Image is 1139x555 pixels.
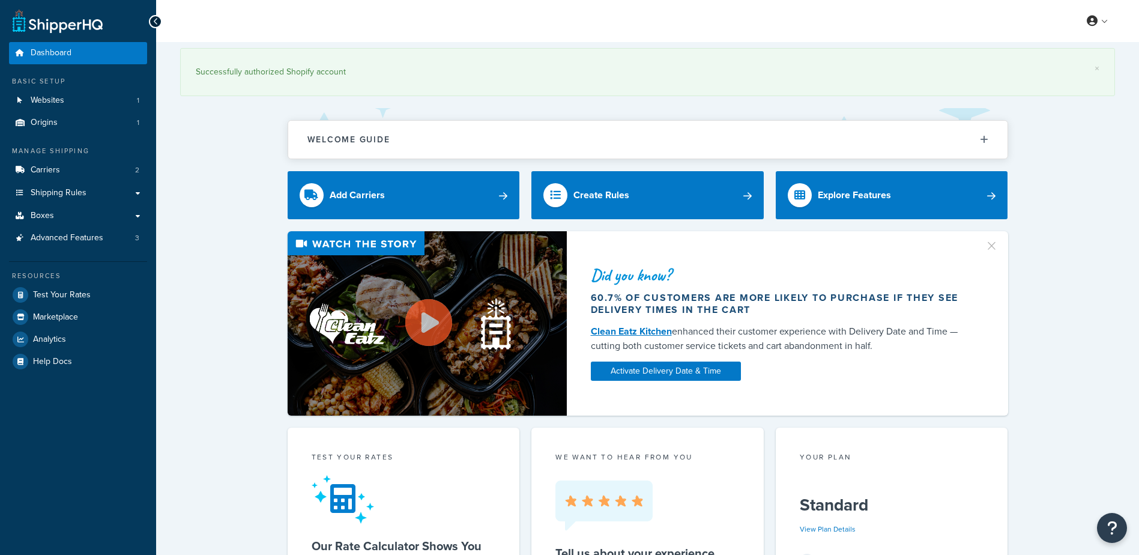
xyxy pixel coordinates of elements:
[9,159,147,181] a: Carriers2
[196,64,1099,80] div: Successfully authorized Shopify account
[33,357,72,367] span: Help Docs
[531,171,764,219] a: Create Rules
[776,171,1008,219] a: Explore Features
[31,96,64,106] span: Websites
[555,452,740,462] p: we want to hear from you
[9,351,147,372] a: Help Docs
[330,187,385,204] div: Add Carriers
[800,452,984,466] div: Your Plan
[31,233,103,243] span: Advanced Features
[33,312,78,323] span: Marketplace
[800,524,856,535] a: View Plan Details
[288,121,1008,159] button: Welcome Guide
[818,187,891,204] div: Explore Features
[1097,513,1127,543] button: Open Resource Center
[800,496,984,515] h5: Standard
[573,187,629,204] div: Create Rules
[135,165,139,175] span: 2
[137,96,139,106] span: 1
[9,42,147,64] a: Dashboard
[9,329,147,350] a: Analytics
[9,112,147,134] li: Origins
[31,48,71,58] span: Dashboard
[9,182,147,204] a: Shipping Rules
[9,89,147,112] a: Websites1
[31,211,54,221] span: Boxes
[307,135,390,144] h2: Welcome Guide
[312,452,496,466] div: Test your rates
[1095,64,1099,73] a: ×
[33,290,91,300] span: Test Your Rates
[288,171,520,219] a: Add Carriers
[9,306,147,328] a: Marketplace
[591,292,970,316] div: 60.7% of customers are more likely to purchase if they see delivery times in the cart
[9,112,147,134] a: Origins1
[591,324,672,338] a: Clean Eatz Kitchen
[9,205,147,227] a: Boxes
[31,165,60,175] span: Carriers
[9,159,147,181] li: Carriers
[9,89,147,112] li: Websites
[288,231,567,416] img: Video thumbnail
[9,227,147,249] a: Advanced Features3
[591,267,970,284] div: Did you know?
[31,118,58,128] span: Origins
[591,324,970,353] div: enhanced their customer experience with Delivery Date and Time — cutting both customer service ti...
[9,76,147,86] div: Basic Setup
[33,335,66,345] span: Analytics
[31,188,86,198] span: Shipping Rules
[9,284,147,306] a: Test Your Rates
[9,146,147,156] div: Manage Shipping
[137,118,139,128] span: 1
[9,271,147,281] div: Resources
[9,227,147,249] li: Advanced Features
[135,233,139,243] span: 3
[591,362,741,381] a: Activate Delivery Date & Time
